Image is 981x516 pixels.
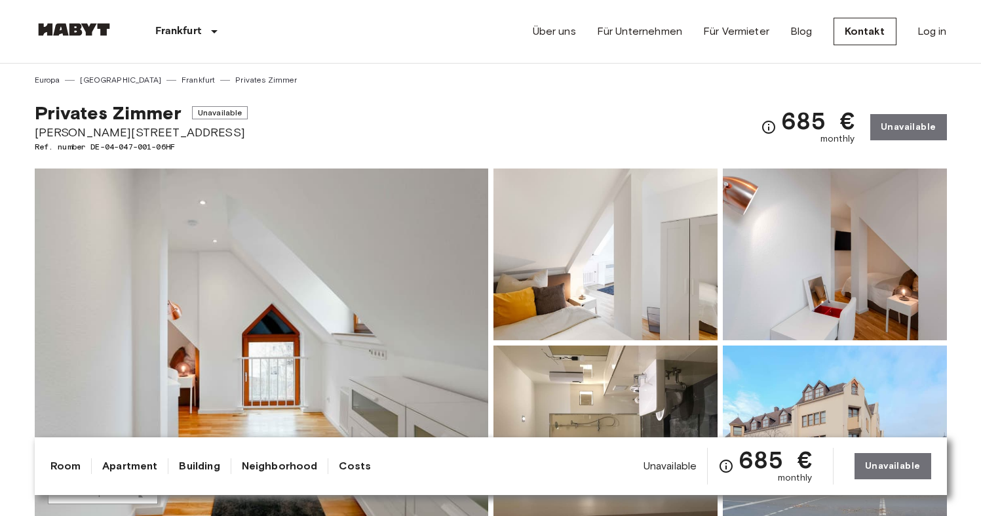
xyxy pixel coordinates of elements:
img: Habyt [35,23,113,36]
a: Room [50,458,81,474]
a: [GEOGRAPHIC_DATA] [80,74,161,86]
a: Frankfurt [182,74,215,86]
span: Unavailable [192,106,248,119]
span: 685 € [739,448,812,471]
a: Für Vermieter [703,24,769,39]
a: Blog [790,24,813,39]
a: Neighborhood [242,458,318,474]
a: Für Unternehmen [597,24,682,39]
a: Building [179,458,220,474]
a: Costs [339,458,371,474]
span: [PERSON_NAME][STREET_ADDRESS] [35,124,248,141]
span: Unavailable [644,459,697,473]
svg: Check cost overview for full price breakdown. Please note that discounts apply to new joiners onl... [718,458,734,474]
a: Apartment [102,458,157,474]
a: Europa [35,74,60,86]
a: Privates Zimmer [235,74,297,86]
span: Privates Zimmer [35,102,182,124]
a: Über uns [533,24,576,39]
span: Ref. number DE-04-047-001-06HF [35,141,248,153]
span: 685 € [782,109,855,132]
img: Picture of unit DE-04-047-001-06HF [723,169,947,340]
span: monthly [820,132,855,146]
p: Frankfurt [155,24,201,39]
a: Log in [917,24,947,39]
img: Picture of unit DE-04-047-001-06HF [493,169,718,340]
a: Kontakt [834,18,896,45]
span: monthly [778,471,812,485]
svg: Check cost overview for full price breakdown. Please note that discounts apply to new joiners onl... [761,119,777,135]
